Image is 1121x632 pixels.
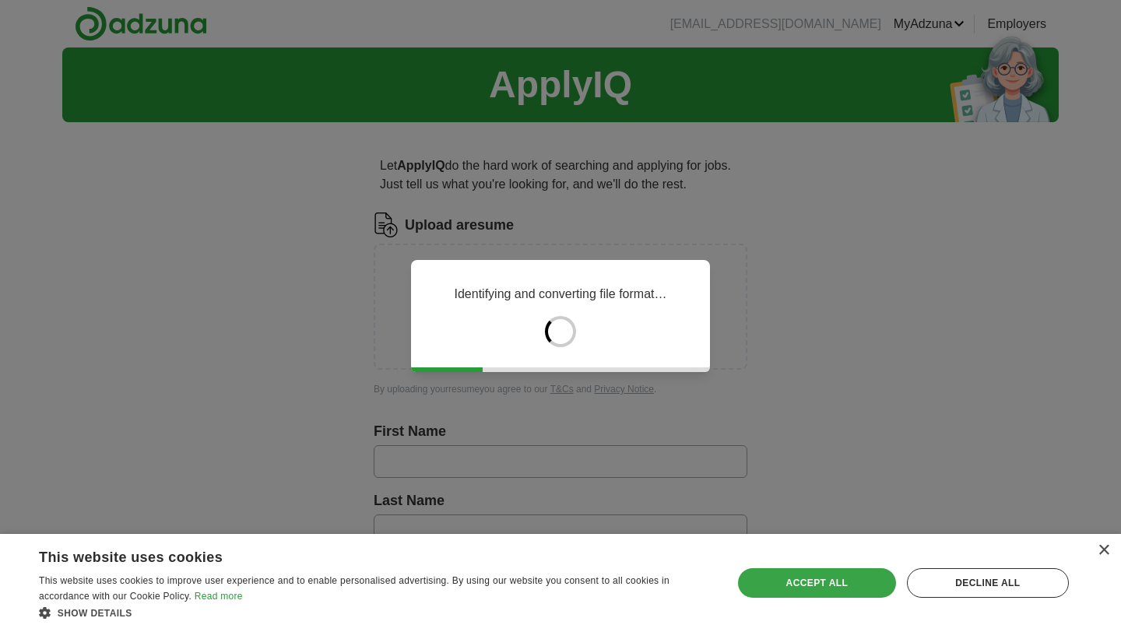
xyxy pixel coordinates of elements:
[738,568,896,598] div: Accept all
[195,591,243,602] a: Read more, opens a new window
[1098,545,1109,557] div: Close
[39,575,669,602] span: This website uses cookies to improve user experience and to enable personalised advertising. By u...
[907,568,1069,598] div: Decline all
[58,608,132,619] span: Show details
[39,605,712,620] div: Show details
[39,543,673,567] div: This website uses cookies
[454,285,666,304] p: Identifying and converting file format…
